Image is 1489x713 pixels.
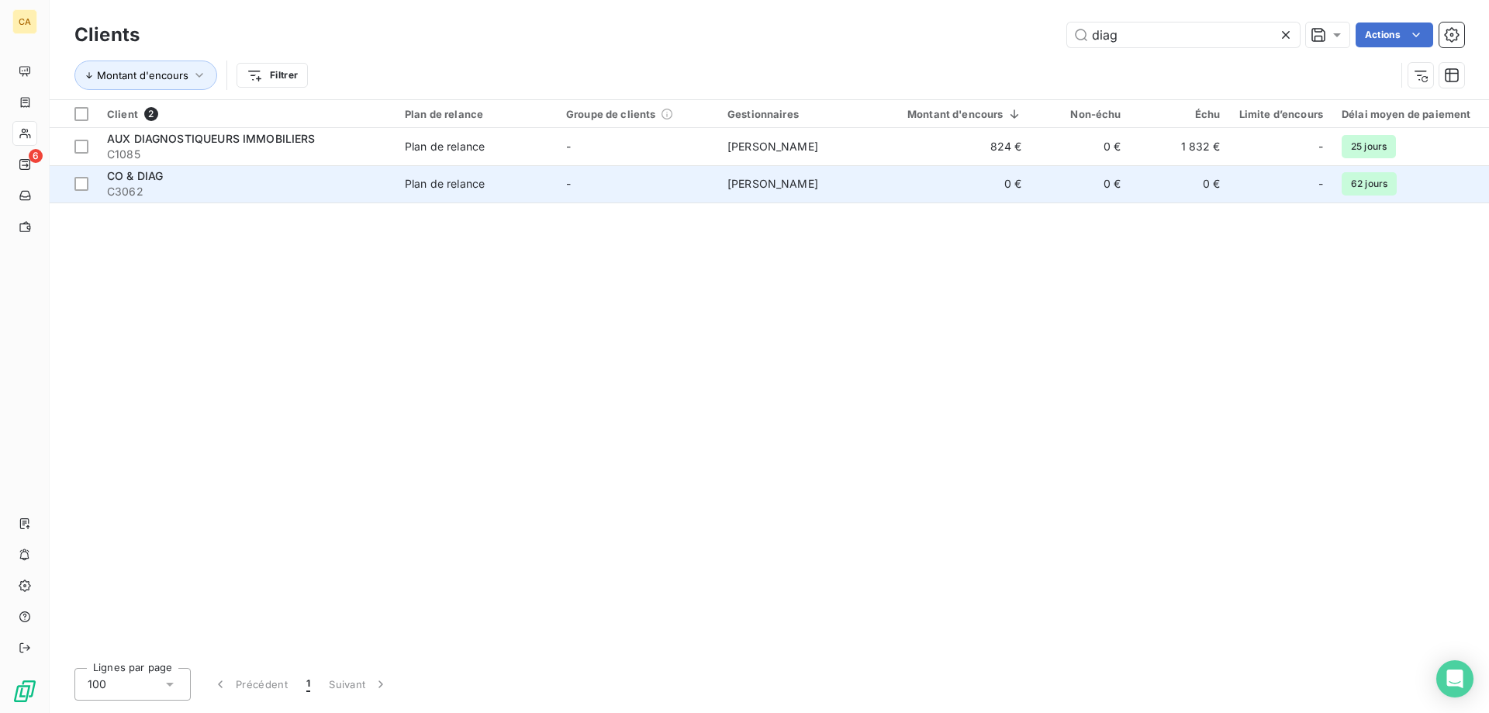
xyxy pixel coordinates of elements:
td: 824 € [879,128,1031,165]
span: - [1318,139,1323,154]
h3: Clients [74,21,140,49]
span: - [1318,176,1323,192]
span: Client [107,108,138,120]
div: Non-échu [1041,108,1121,120]
span: 62 jours [1342,172,1397,196]
div: Échu [1140,108,1221,120]
div: Montant d'encours [889,108,1022,120]
td: 0 € [1031,128,1131,165]
div: Limite d’encours [1239,108,1323,120]
div: CA [12,9,37,34]
div: Open Intercom Messenger [1436,660,1473,697]
button: Montant d'encours [74,61,217,90]
td: 0 € [1131,165,1230,202]
div: Plan de relance [405,176,485,192]
span: 25 jours [1342,135,1396,158]
div: Plan de relance [405,139,485,154]
span: [PERSON_NAME] [727,177,818,190]
button: 1 [297,668,320,701]
td: 0 € [879,165,1031,202]
img: Logo LeanPay [12,679,37,704]
span: C1085 [107,147,386,162]
button: Filtrer [237,63,308,88]
span: [PERSON_NAME] [727,140,818,153]
span: 100 [88,677,106,692]
input: Rechercher [1067,22,1300,47]
span: 2 [144,107,158,121]
button: Actions [1356,22,1433,47]
div: Plan de relance [405,108,548,120]
span: 1 [306,677,310,692]
span: Montant d'encours [97,69,188,81]
div: Gestionnaires [727,108,870,120]
button: Suivant [320,668,398,701]
td: 1 832 € [1131,128,1230,165]
span: - [566,177,571,190]
span: C3062 [107,184,386,199]
span: AUX DIAGNOSTIQUEURS IMMOBILIERS [107,132,316,145]
span: Groupe de clients [566,108,656,120]
span: - [566,140,571,153]
span: CO & DIAG [107,169,163,182]
button: Précédent [203,668,297,701]
td: 0 € [1031,165,1131,202]
span: 6 [29,149,43,163]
